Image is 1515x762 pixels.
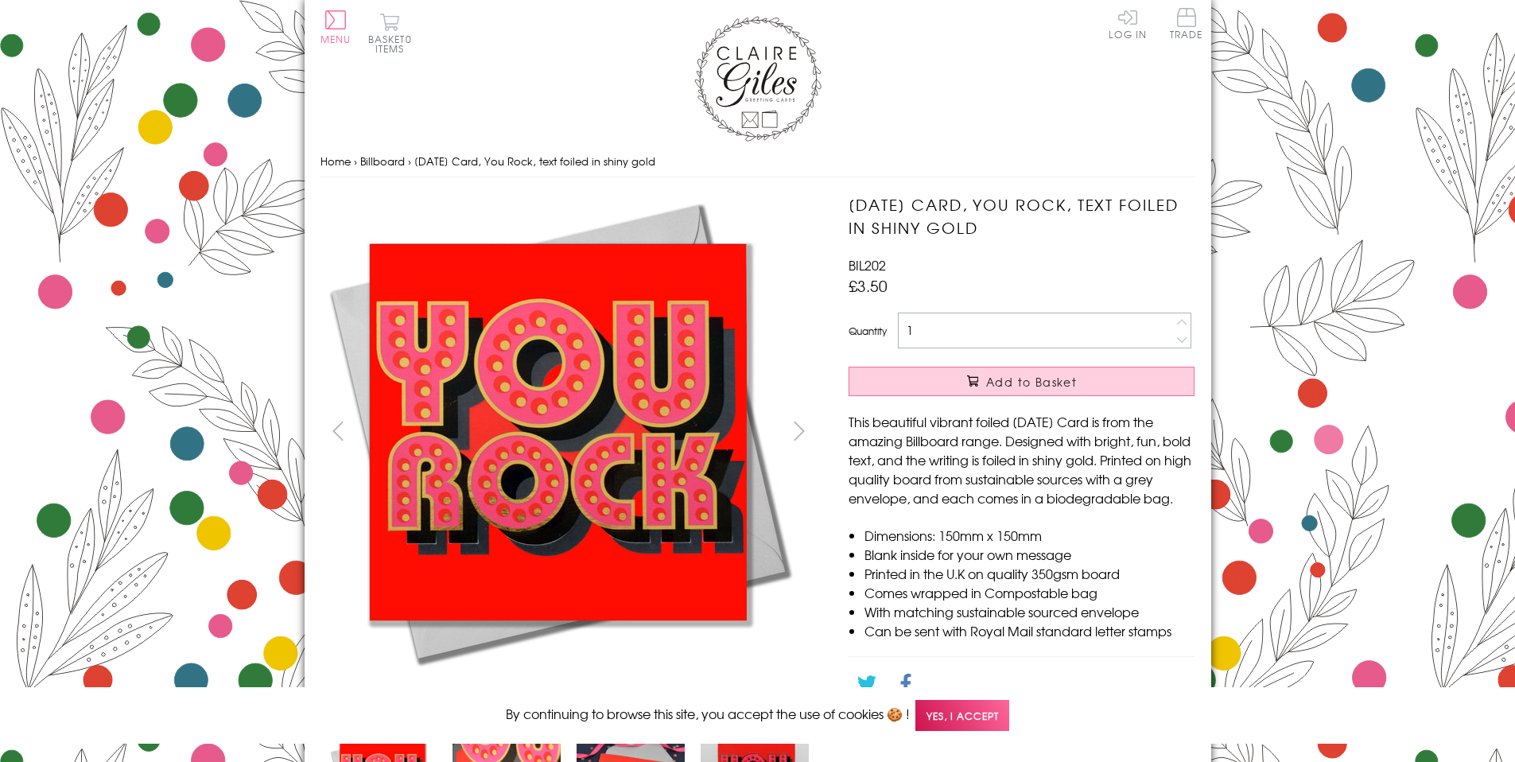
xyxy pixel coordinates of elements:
img: Valentine's Day Card, You Rock, text foiled in shiny gold [817,193,1294,671]
img: Valentine's Day Card, You Rock, text foiled in shiny gold [320,193,797,671]
li: Comes wrapped in Compostable bag [864,583,1195,602]
span: › [354,154,357,169]
li: With matching sustainable sourced envelope [864,602,1195,621]
button: prev [320,413,356,449]
a: Billboard [360,154,405,169]
span: [DATE] Card, You Rock, text foiled in shiny gold [414,154,655,169]
span: 0 items [375,32,412,56]
span: £3.50 [849,274,888,297]
span: Add to Basket [986,374,1077,390]
a: Home [320,154,351,169]
nav: breadcrumbs [320,146,1195,178]
button: next [781,413,817,449]
li: Can be sent with Royal Mail standard letter stamps [864,621,1195,640]
button: Menu [320,10,352,44]
span: BIL202 [849,255,886,274]
span: › [408,154,411,169]
a: Trade [1170,8,1203,42]
label: Quantity [849,324,887,338]
p: This beautiful vibrant foiled [DATE] Card is from the amazing Billboard range. Designed with brig... [849,412,1195,507]
button: Basket0 items [368,13,412,53]
button: Add to Basket [849,367,1195,396]
img: Claire Giles Greetings Cards [694,16,822,142]
li: Dimensions: 150mm x 150mm [864,526,1195,545]
li: Printed in the U.K on quality 350gsm board [864,564,1195,583]
a: Log In [1109,8,1147,39]
h1: [DATE] Card, You Rock, text foiled in shiny gold [849,193,1195,239]
span: Yes, I accept [915,700,1009,731]
li: Blank inside for your own message [864,545,1195,564]
span: Trade [1170,8,1203,39]
span: Menu [320,32,352,46]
